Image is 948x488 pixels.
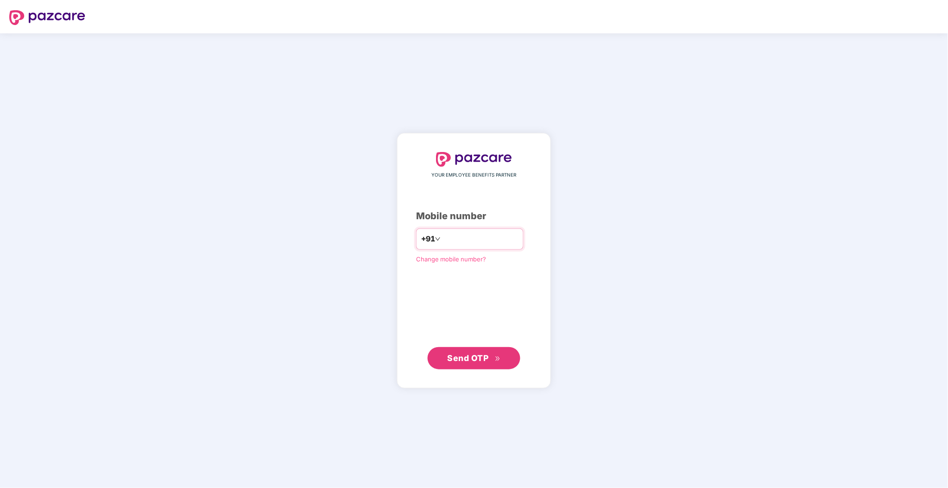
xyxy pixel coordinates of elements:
span: down [435,236,441,242]
a: Change mobile number? [416,255,486,263]
div: Mobile number [416,209,532,223]
span: Send OTP [448,353,489,363]
img: logo [436,152,512,167]
span: double-right [495,356,501,362]
button: Send OTPdouble-right [428,347,520,369]
span: +91 [421,233,435,245]
span: YOUR EMPLOYEE BENEFITS PARTNER [432,171,517,179]
img: logo [9,10,85,25]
